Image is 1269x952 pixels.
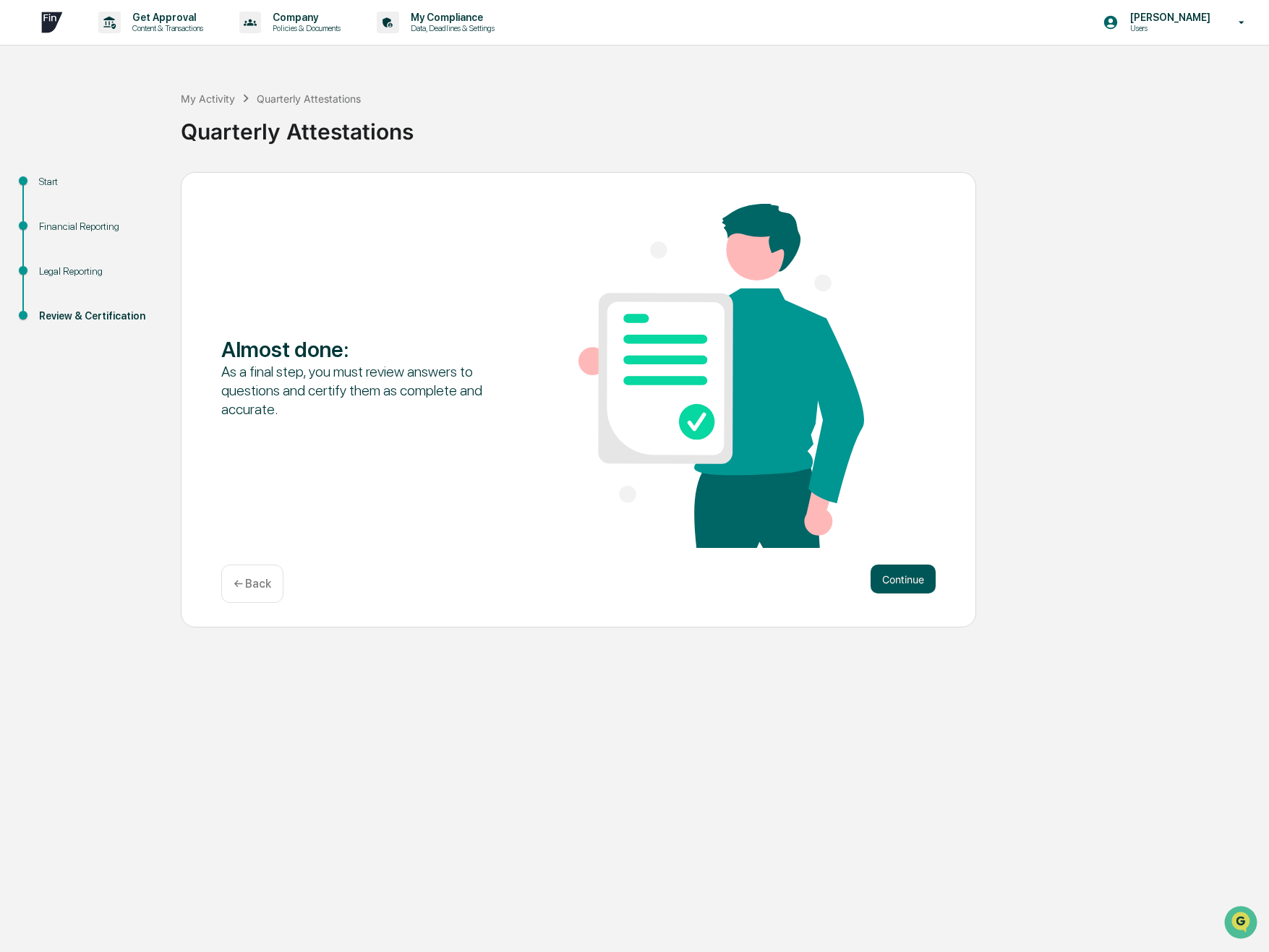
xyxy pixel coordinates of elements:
p: My Compliance [399,12,502,23]
span: Pylon [144,245,175,256]
div: 🔎 [14,211,26,223]
button: Continue [871,565,936,593]
p: Get Approval [121,12,210,23]
img: 1746055101610-c473b297-6a78-478c-a979-82029cc54cd1 [14,111,40,137]
p: [PERSON_NAME] [1119,12,1218,23]
div: Review & Certification [39,309,158,324]
span: Data Lookup [29,210,91,224]
p: Company [261,12,348,23]
div: As a final step, you must review answers to questions and certify them as complete and accurate. [221,362,507,419]
p: How can we help? [14,30,263,53]
iframe: Open customer support [1223,904,1262,943]
div: We're available if you need us! [49,125,183,137]
div: 🗄️ [105,184,116,195]
span: Attestations [119,182,179,197]
div: Financial Reporting [39,219,158,234]
span: Preclearance [29,182,93,197]
div: Almost done : [221,336,507,362]
div: Legal Reporting [39,264,158,279]
div: 🖐️ [14,184,26,195]
div: Quarterly Attestations [257,93,361,105]
div: My Activity [181,93,235,105]
img: Almost done [578,204,864,548]
p: Users [1119,23,1218,33]
a: Powered byPylon [102,244,175,256]
div: Start new chat [49,111,237,125]
p: Data, Deadlines & Settings [399,23,502,33]
a: 🖐️Preclearance [9,176,99,202]
div: Quarterly Attestations [181,107,1262,145]
p: ← Back [234,577,271,591]
a: 🔎Data Lookup [9,204,97,230]
button: Start new chat [246,115,263,132]
div: Start [39,174,158,189]
a: 🗄️Attestations [99,176,185,202]
p: Policies & Documents [261,23,348,33]
p: Content & Transactions [121,23,210,33]
img: logo [35,5,69,40]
